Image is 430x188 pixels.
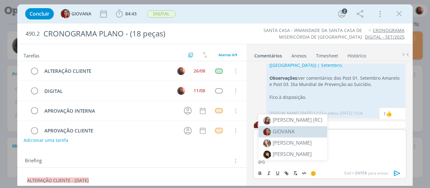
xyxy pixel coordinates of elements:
[269,110,299,116] p: [PERSON_NAME]
[316,50,338,59] a: Timesheet
[344,170,368,176] span: Ctrl + ENTER
[17,4,413,186] div: dialog
[42,127,178,135] div: APROVAÇÃO CLIENTE
[147,10,176,18] button: DIGITAL
[300,110,323,116] span: [DATE] 12:23
[383,110,386,117] div: 1
[194,69,205,73] div: 26/08
[42,107,178,115] div: APROVAÇÃO INTERNA
[42,67,172,75] div: ALTERAÇÃO CLIENTE
[41,26,244,41] div: CRONOGRAMA PLANO - (18 peças)
[344,170,388,176] span: para enviar
[30,11,49,16] span: Concluir
[365,27,405,40] a: CRONOGRAMA DIGITAL - SET/2025
[42,87,172,95] div: DIGITAL
[273,128,295,135] span: GIOVANA
[194,89,205,93] div: 11/08
[25,30,40,37] span: 490.2
[310,170,316,176] span: 🙂
[258,136,401,142] p: [URL][DOMAIN_NAME]
[258,159,401,165] p: @G
[340,110,363,116] span: [DATE] 13:36
[386,110,392,117] div: Natacha
[291,53,307,59] div: Anexos
[254,121,263,131] img: G
[269,56,376,68] a: Calendário Editorial Plano Santa Casa Saúde ([GEOGRAPHIC_DATA]) | Setembro
[176,86,186,95] button: C
[269,94,402,100] p: Fico à disposição.
[273,151,312,158] span: [PERSON_NAME]
[61,9,91,19] button: GGIOVANA
[263,128,271,136] img: 1753793132_ed7be3_whatsapp_image_20250728_at_210251.jpeg
[114,9,138,19] button: 84:43
[273,116,322,123] span: [PERSON_NAME] (RC)
[325,110,339,116] span: e editou
[27,177,89,183] span: ALTERAÇÃO CLIENTE - [DATE]
[263,117,271,125] img: 1728396203_d58025_foto.jpg
[176,66,186,76] button: C
[203,52,207,58] img: arrow-down-up.svg
[25,8,54,19] button: Concluir
[254,50,282,59] a: Comentários
[23,135,69,146] button: Adicionar uma tarefa
[25,157,42,165] span: Briefing
[147,10,176,18] span: DIGITAL
[177,87,185,95] img: C
[263,27,362,40] a: SANTA CASA - IRMANDADE DA SANTA CASA DE MISERICÓRDIA DE [GEOGRAPHIC_DATA]
[71,12,91,16] span: GIOVANA
[347,50,366,59] a: Histórico
[218,52,237,57] span: Abertas 6/9
[309,169,318,177] button: 🙂
[125,11,137,17] span: 84:43
[269,75,402,88] p: ver comentários dos Post 01. Setembro Amarelo e Post 03. Dia Mundial de Prevenção ao Suicídio.
[342,8,347,14] div: 2
[61,9,70,19] img: G
[24,51,39,59] span: Tarefas
[263,151,271,158] img: 1728067857_f2852b_captura_de_tela_20241004_as_155014.png
[263,139,271,147] img: 1739449148_9ce4cd_whatsapp_image_20250213_at_091726.jpeg
[258,148,401,153] p: Qualquer dúvida fico à disposição!
[337,9,347,19] button: 2
[177,67,185,75] img: C
[273,139,312,146] span: [PERSON_NAME]
[269,75,298,81] strong: Observações:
